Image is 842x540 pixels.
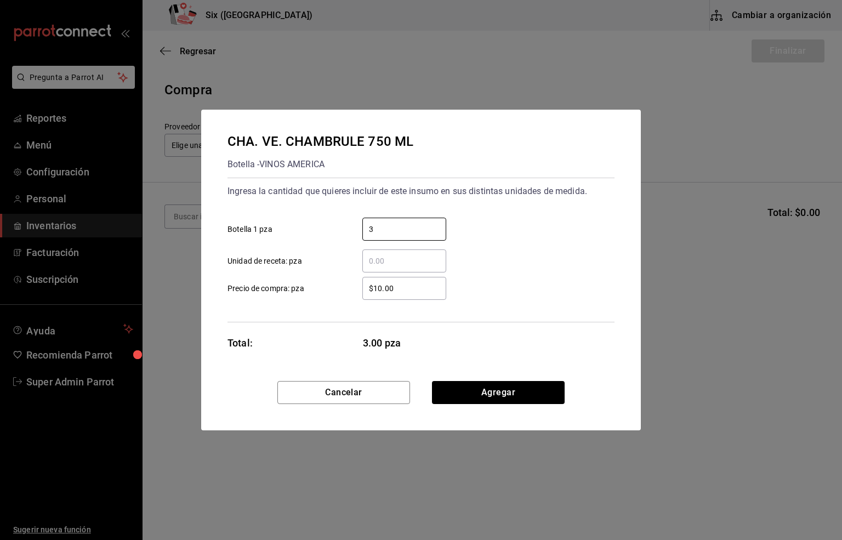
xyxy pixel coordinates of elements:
span: 3.00 pza [363,336,447,350]
input: Unidad de receta: pza [362,254,446,268]
button: Agregar [432,381,565,404]
div: Ingresa la cantidad que quieres incluir de este insumo en sus distintas unidades de medida. [227,183,615,200]
input: Precio de compra: pza [362,282,446,295]
div: Botella - VINOS AMERICA [227,156,413,173]
span: Unidad de receta: pza [227,255,302,267]
span: Precio de compra: pza [227,283,304,294]
div: CHA. VE. CHAMBRULE 750 ML [227,132,413,151]
span: Botella 1 pza [227,224,272,235]
div: Total: [227,336,253,350]
input: Botella 1 pza [362,223,446,236]
button: Cancelar [277,381,410,404]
